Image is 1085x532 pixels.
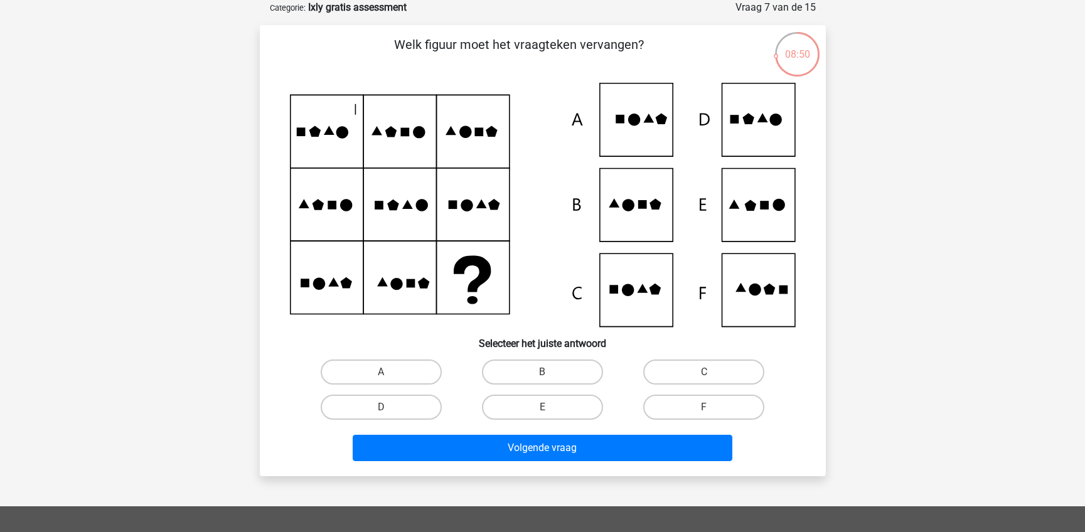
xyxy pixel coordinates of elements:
label: E [482,395,603,420]
label: C [643,359,764,385]
label: B [482,359,603,385]
strong: Ixly gratis assessment [308,1,407,13]
h6: Selecteer het juiste antwoord [280,327,806,349]
label: F [643,395,764,420]
p: Welk figuur moet het vraagteken vervangen? [280,35,759,73]
small: Categorie: [270,3,306,13]
button: Volgende vraag [353,435,732,461]
label: D [321,395,442,420]
div: 08:50 [774,31,821,62]
label: A [321,359,442,385]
